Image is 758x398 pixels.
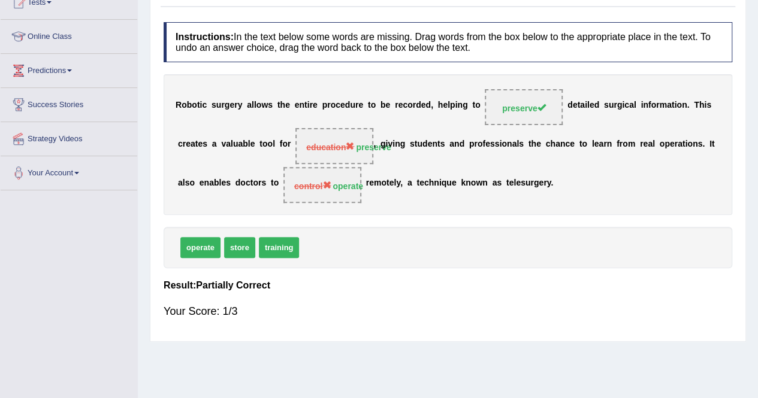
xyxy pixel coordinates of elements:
b: o [274,178,279,188]
b: r [474,139,477,149]
b: h [429,178,434,188]
span: preserve [502,104,545,113]
b: e [421,101,426,110]
b: d [425,101,431,110]
b: o [331,101,336,110]
b: l [248,139,250,149]
b: a [678,139,682,149]
b: r [366,178,369,188]
b: e [590,101,594,110]
b: e [485,139,490,149]
b: g [534,178,539,188]
b: e [369,178,374,188]
b: s [226,178,231,188]
b: t [529,139,531,149]
b: t [277,101,280,110]
b: d [594,101,599,110]
b: c [546,139,551,149]
b: e [670,139,675,149]
b: o [182,101,187,110]
b: i [499,139,502,149]
b: o [687,139,693,149]
b: l [587,101,590,110]
b: r [656,101,659,110]
span: store [224,237,255,258]
b: b [187,101,192,110]
b: f [482,139,485,149]
b: I [709,139,712,149]
b: t [271,178,274,188]
b: s [212,101,216,110]
b: n [482,178,488,188]
b: n [560,139,566,149]
b: s [497,178,502,188]
b: l [514,178,516,188]
b: e [539,178,543,188]
b: l [653,139,655,149]
b: t [386,178,389,188]
b: s [697,139,702,149]
b: d [235,178,241,188]
b: h [438,101,443,110]
b: s [519,139,524,149]
span: Drop target [485,89,563,125]
b: s [706,101,711,110]
h4: Result: [164,280,732,291]
b: , [373,139,376,149]
b: e [443,101,448,110]
b: g [380,139,386,149]
b: e [594,139,599,149]
b: r [530,178,533,188]
b: i [307,101,310,110]
b: r [258,178,261,188]
b: m [374,178,381,188]
b: p [450,101,455,110]
span: Drop target [283,167,361,203]
b: e [198,139,203,149]
b: l [254,101,256,110]
b: o [502,139,507,149]
b: q [442,178,447,188]
b: h [531,139,536,149]
b: t [416,178,419,188]
b: r [674,139,677,149]
b: h [550,139,555,149]
b: l [273,139,275,149]
b: e [398,101,403,110]
b: n [299,101,304,110]
a: Your Account [1,156,137,186]
b: g [463,101,468,110]
b: b [243,139,248,149]
b: r [327,101,330,110]
b: r [413,101,416,110]
b: y [396,178,400,188]
b: m [660,101,667,110]
b: a [191,139,195,149]
b: . [687,101,689,110]
b: f [280,139,283,149]
b: i [685,139,687,149]
b: i [622,101,624,110]
b: o [256,101,262,110]
b: c [202,101,207,110]
b: e [295,101,300,110]
b: e [313,101,318,110]
a: Success Stories [1,88,137,118]
b: h [280,101,285,110]
b: a [667,101,672,110]
b: f [648,101,651,110]
b: k [461,178,466,188]
b: n [607,139,612,149]
b: a [580,101,585,110]
b: t [579,139,582,149]
b: i [455,101,457,110]
b: e [516,178,521,188]
a: Predictions [1,54,137,84]
b: p [469,139,475,149]
b: r [640,139,643,149]
b: a [492,178,497,188]
b: y [547,178,551,188]
b: i [585,101,587,110]
b: l [231,139,233,149]
b: t [195,139,198,149]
